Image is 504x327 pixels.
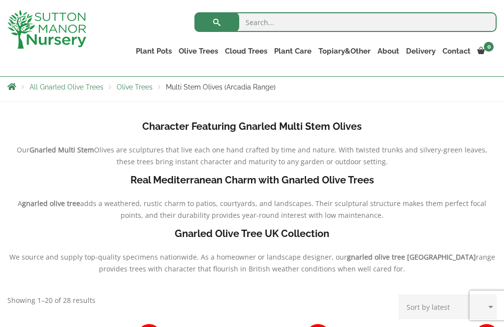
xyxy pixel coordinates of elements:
a: Olive Trees [175,44,221,58]
span: Our [17,145,30,154]
a: Plant Care [271,44,315,58]
b: Gnarled Multi Stem [30,145,94,154]
span: A [18,199,22,208]
span: Multi Stem Olives (Arcadia Range) [166,83,276,91]
a: All Gnarled Olive Trees [30,83,103,91]
span: Olives are sculptures that live each one hand crafted by time and nature. With twisted trunks and... [94,145,487,166]
nav: Breadcrumbs [7,83,497,90]
a: Cloud Trees [221,44,271,58]
b: Gnarled Olive Tree UK Collection [175,228,329,239]
p: Showing 1–20 of 28 results [7,295,95,306]
a: Olive Trees [117,83,153,91]
b: gnarled olive tree [GEOGRAPHIC_DATA] [347,252,476,262]
b: Real Mediterranean Charm with Gnarled Olive Trees [130,174,374,186]
b: Character Featuring Gnarled Multi Stem Olives [142,120,362,132]
a: About [374,44,403,58]
span: We source and supply top-quality specimens nationwide. As a homeowner or landscape designer, our [9,252,347,262]
span: adds a weathered, rustic charm to patios, courtyards, and landscapes. Their sculptural structure ... [80,199,486,220]
a: 0 [474,44,497,58]
span: 0 [484,42,494,52]
b: gnarled olive tree [22,199,80,208]
a: Contact [439,44,474,58]
select: Shop order [399,295,497,319]
a: Plant Pots [132,44,175,58]
img: logo [7,10,86,49]
a: Delivery [403,44,439,58]
input: Search... [194,12,497,32]
a: Topiary&Other [315,44,374,58]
